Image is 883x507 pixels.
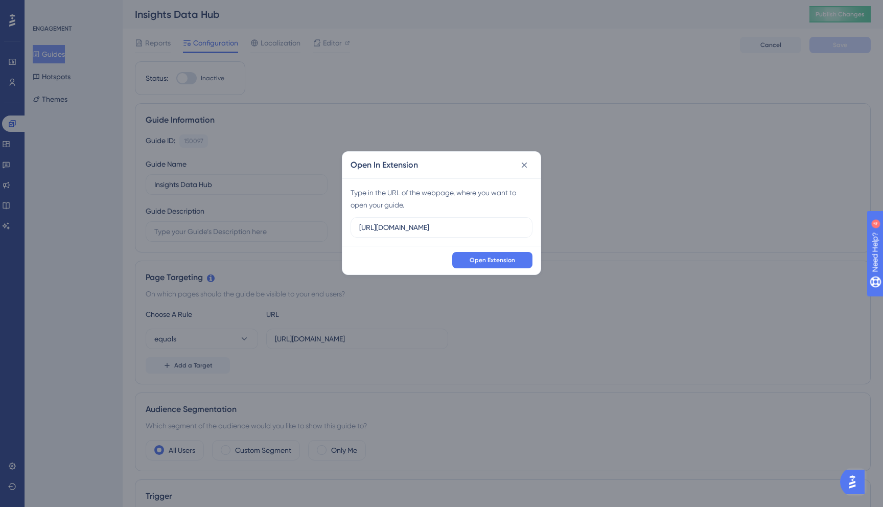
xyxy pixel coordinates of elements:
[71,5,74,13] div: 4
[24,3,64,15] span: Need Help?
[359,222,524,233] input: URL
[470,256,515,264] span: Open Extension
[840,467,871,497] iframe: UserGuiding AI Assistant Launcher
[351,159,418,171] h2: Open In Extension
[351,187,532,211] div: Type in the URL of the webpage, where you want to open your guide.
